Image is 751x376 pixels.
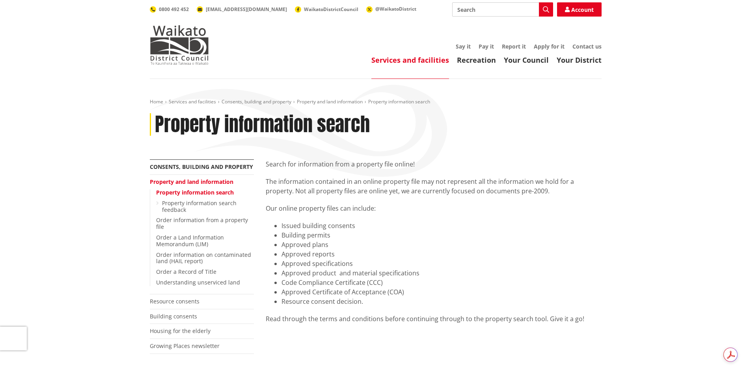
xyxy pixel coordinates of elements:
span: 0800 492 452 [159,6,189,13]
a: Say it [456,43,471,50]
a: Your District [557,55,602,65]
span: WaikatoDistrictCouncil [304,6,358,13]
a: Your Council [504,55,549,65]
a: Consents, building and property [222,98,291,105]
li: Approved Certificate of Acceptance (COA) [281,287,602,297]
a: Property and land information [297,98,363,105]
p: Search for information from a property file online! [266,159,602,169]
a: Home [150,98,163,105]
a: Order a Record of Title [156,268,216,275]
a: Property information search [156,189,234,196]
a: Apply for it [534,43,565,50]
li: Approved plans [281,240,602,249]
a: Property and land information [150,178,233,185]
a: Consents, building and property [150,163,253,170]
li: Resource consent decision. [281,297,602,306]
a: Resource consents [150,297,199,305]
li: Approved specifications [281,259,602,268]
a: Understanding unserviced land [156,279,240,286]
img: Waikato District Council - Te Kaunihera aa Takiwaa o Waikato [150,25,209,65]
div: Read through the terms and conditions before continuing through to the property search tool. Give... [266,314,602,324]
a: [EMAIL_ADDRESS][DOMAIN_NAME] [197,6,287,13]
a: WaikatoDistrictCouncil [295,6,358,13]
a: Housing for the elderly [150,327,211,335]
li: Building permits [281,230,602,240]
a: Services and facilities [169,98,216,105]
a: Growing Places newsletter [150,342,220,350]
a: Services and facilities [371,55,449,65]
li: Code Compliance Certificate (CCC) [281,278,602,287]
a: Building consents [150,312,197,320]
a: @WaikatoDistrict [366,6,416,12]
h1: Property information search [155,113,370,136]
a: Account [557,2,602,17]
li: Approved product and material specifications [281,268,602,278]
span: Our online property files can include: [266,204,376,213]
a: Order information from a property file [156,216,248,230]
a: Contact us [572,43,602,50]
input: Search input [452,2,553,17]
li: Issued building consents [281,221,602,230]
a: Report it [502,43,526,50]
a: Property information search feedback [162,199,237,213]
nav: breadcrumb [150,99,602,105]
span: Property information search [368,98,430,105]
span: @WaikatoDistrict [375,6,416,12]
li: Approved reports [281,249,602,259]
a: Order a Land Information Memorandum (LIM) [156,234,224,248]
a: Order information on contaminated land (HAIL report) [156,251,251,265]
a: Recreation [457,55,496,65]
a: Pay it [479,43,494,50]
a: 0800 492 452 [150,6,189,13]
p: The information contained in an online property file may not represent all the information we hol... [266,177,602,196]
span: [EMAIL_ADDRESS][DOMAIN_NAME] [206,6,287,13]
